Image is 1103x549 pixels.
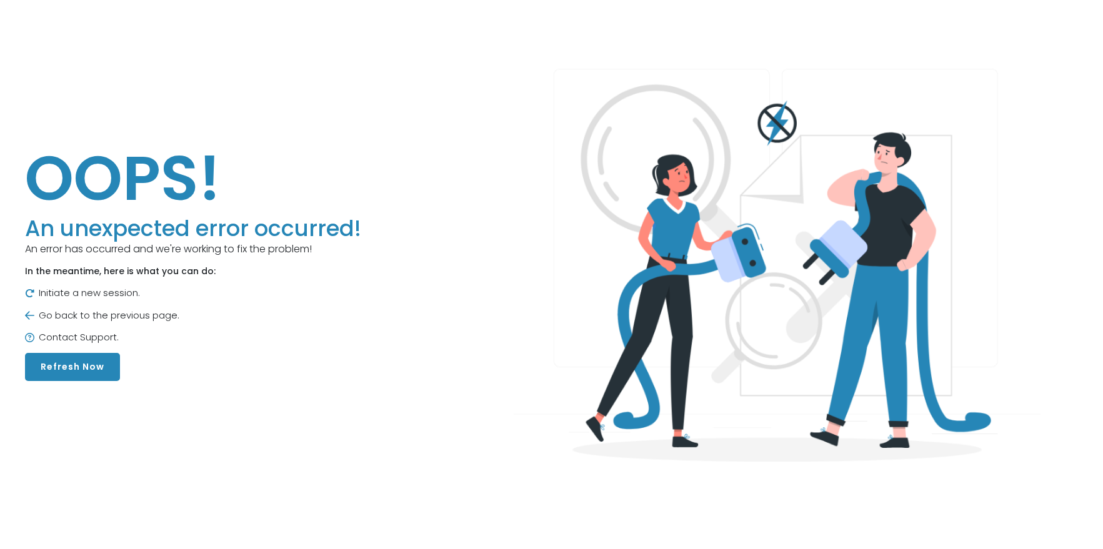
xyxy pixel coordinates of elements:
p: In the meantime, here is what you can do: [25,265,361,278]
h1: OOPS! [25,141,361,215]
button: Refresh Now [25,353,120,381]
p: Contact Support. [25,330,361,345]
p: Go back to the previous page. [25,309,361,323]
h3: An unexpected error occurred! [25,215,361,242]
p: Initiate a new session. [25,286,361,300]
p: An error has occurred and we're working to fix the problem! [25,242,361,257]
